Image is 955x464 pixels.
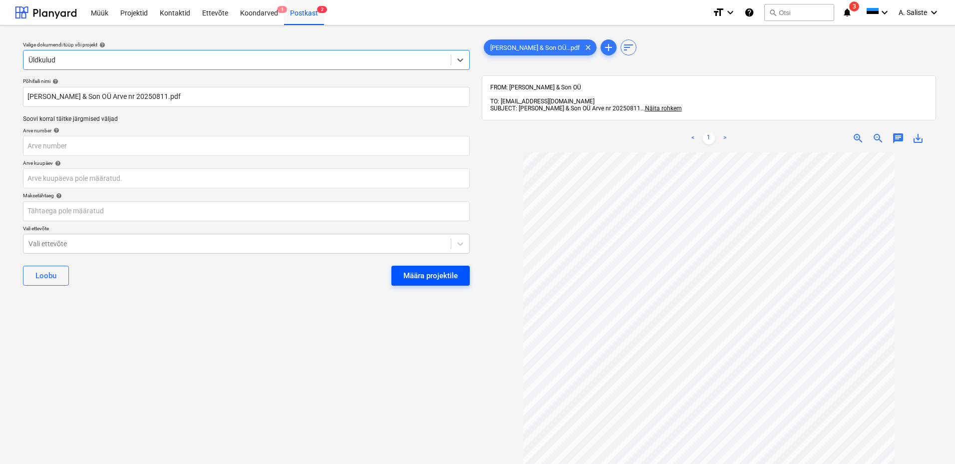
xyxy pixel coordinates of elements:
span: FROM: [PERSON_NAME] & Son OÜ [490,84,581,91]
div: Põhifaili nimi [23,78,470,84]
p: Vali ettevõte [23,225,470,234]
span: TO: [EMAIL_ADDRESS][DOMAIN_NAME] [490,98,595,105]
span: Näita rohkem [645,105,682,112]
i: keyboard_arrow_down [724,6,736,18]
span: search [769,8,777,16]
div: Arve number [23,127,470,134]
div: Maksetähtaeg [23,192,470,199]
span: help [51,127,59,133]
a: Page 1 is your current page [703,132,715,144]
div: Arve kuupäev [23,160,470,166]
span: help [53,160,61,166]
span: clear [582,41,594,53]
div: Loobu [35,269,56,282]
span: help [50,78,58,84]
span: sort [623,41,635,53]
div: [PERSON_NAME] & Son OÜ...pdf [484,39,597,55]
i: keyboard_arrow_down [928,6,940,18]
button: Loobu [23,266,69,286]
i: Abikeskus [744,6,754,18]
span: zoom_in [852,132,864,144]
a: Next page [719,132,731,144]
span: A. Saliste [899,8,927,16]
input: Arve kuupäeva pole määratud. [23,168,470,188]
span: help [54,193,62,199]
span: help [97,42,105,48]
div: Määra projektile [403,269,458,282]
span: zoom_out [872,132,884,144]
a: Previous page [687,132,699,144]
button: Määra projektile [391,266,470,286]
p: Soovi korral täitke järgmised väljad [23,115,470,123]
iframe: Chat Widget [905,416,955,464]
span: 3 [849,1,859,11]
span: 2 [317,6,327,13]
button: Otsi [764,4,834,21]
input: Tähtaega pole määratud [23,201,470,221]
div: Valige dokumendi tüüp või projekt [23,41,470,48]
span: SUBJECT: [PERSON_NAME] & Son OÜ Arve nr 20250811 [490,105,640,112]
span: chat [892,132,904,144]
i: format_size [712,6,724,18]
span: add [603,41,615,53]
span: save_alt [912,132,924,144]
i: notifications [842,6,852,18]
span: [PERSON_NAME] & Son OÜ...pdf [484,44,586,51]
input: Arve number [23,136,470,156]
input: Põhifaili nimi [23,87,470,107]
span: ... [640,105,682,112]
span: 1 [277,6,287,13]
i: keyboard_arrow_down [879,6,891,18]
